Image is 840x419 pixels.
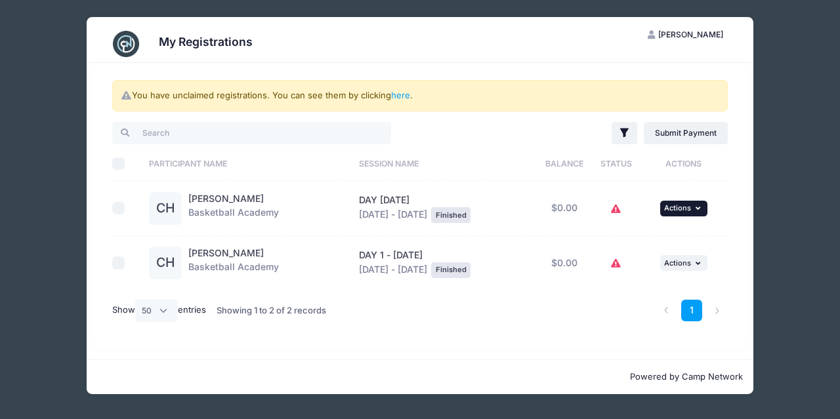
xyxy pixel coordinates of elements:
[149,203,182,214] a: CH
[640,146,728,181] th: Actions: activate to sort column ascending
[644,122,728,144] a: Submit Payment
[593,146,640,181] th: Status: activate to sort column ascending
[664,203,691,212] span: Actions
[359,194,409,205] span: DAY [DATE]
[135,299,178,321] select: Showentries
[431,207,471,223] div: Finished
[536,236,594,290] td: $0.00
[681,300,703,321] a: 1
[149,258,182,269] a: CH
[112,146,143,181] th: Select All
[664,258,691,268] span: Actions
[143,146,353,181] th: Participant Name: activate to sort column ascending
[159,35,253,49] h3: My Registrations
[536,146,594,181] th: Balance: activate to sort column ascending
[352,146,535,181] th: Session Name: activate to sort column ascending
[112,80,728,111] div: You have unclaimed registrations. You can see them by clicking .
[188,193,264,204] a: [PERSON_NAME]
[391,90,410,100] a: here
[658,30,723,39] span: [PERSON_NAME]
[536,181,594,236] td: $0.00
[188,247,279,279] div: Basketball Academy
[359,249,530,278] div: [DATE] - [DATE]
[149,192,182,225] div: CH
[113,31,139,57] img: CampNetwork
[188,192,279,225] div: Basketball Academy
[359,193,530,223] div: [DATE] - [DATE]
[149,247,182,279] div: CH
[660,201,707,216] button: Actions
[217,296,326,326] div: Showing 1 to 2 of 2 records
[112,299,207,321] label: Show entries
[97,370,743,384] p: Powered by Camp Network
[112,122,391,144] input: Search
[188,247,264,258] a: [PERSON_NAME]
[431,262,471,278] div: Finished
[660,255,707,271] button: Actions
[636,24,734,46] button: [PERSON_NAME]
[359,249,423,260] span: DAY 1 - [DATE]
